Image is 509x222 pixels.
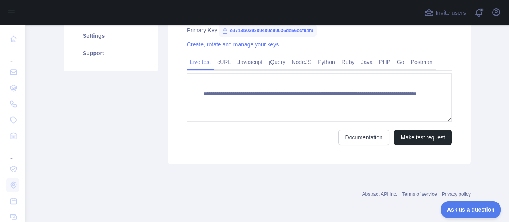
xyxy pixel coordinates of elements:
[408,56,436,68] a: Postman
[73,44,149,62] a: Support
[6,145,19,160] div: ...
[338,56,358,68] a: Ruby
[234,56,266,68] a: Javascript
[6,48,19,64] div: ...
[435,8,466,17] span: Invite users
[423,6,468,19] button: Invite users
[442,191,471,197] a: Privacy policy
[288,56,315,68] a: NodeJS
[358,56,376,68] a: Java
[214,56,234,68] a: cURL
[266,56,288,68] a: jQuery
[362,191,398,197] a: Abstract API Inc.
[402,191,437,197] a: Terms of service
[187,56,214,68] a: Live test
[338,130,389,145] a: Documentation
[376,56,394,68] a: PHP
[187,26,452,34] div: Primary Key:
[219,25,317,37] span: e9713b039289489c99036de56ccf94f9
[73,27,149,44] a: Settings
[394,130,452,145] button: Make test request
[315,56,338,68] a: Python
[187,41,279,48] a: Create, rotate and manage your keys
[394,56,408,68] a: Go
[441,201,501,218] iframe: Toggle Customer Support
